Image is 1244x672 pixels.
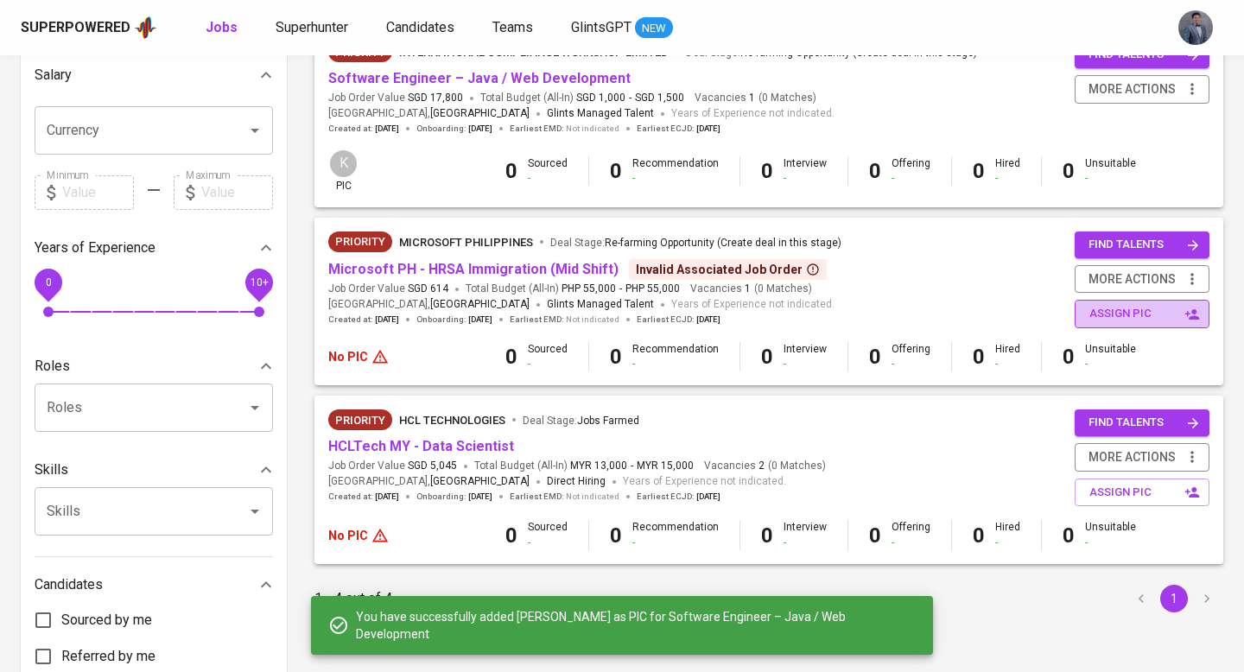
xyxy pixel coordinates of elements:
[328,261,619,277] a: Microsoft PH - HRSA Immigration (Mid Shift)
[632,536,719,550] div: -
[1085,357,1136,371] div: -
[328,491,399,503] span: Created at :
[571,17,673,39] a: GlintsGPT NEW
[566,123,619,135] span: Not indicated
[492,17,536,39] a: Teams
[629,91,632,105] span: -
[1085,536,1136,550] div: -
[631,459,633,473] span: -
[328,149,359,193] div: pic
[756,459,765,473] span: 2
[35,567,273,602] div: Candidates
[243,396,267,420] button: Open
[973,159,985,183] b: 0
[528,520,568,549] div: Sourced
[547,475,606,487] span: Direct Hiring
[430,296,530,314] span: [GEOGRAPHIC_DATA]
[61,646,155,667] span: Referred by me
[492,19,533,35] span: Teams
[375,314,399,326] span: [DATE]
[276,19,348,35] span: Superhunter
[528,171,568,186] div: -
[408,459,457,473] span: SGD 5,045
[328,233,392,250] span: Priority
[995,520,1020,549] div: Hired
[1088,79,1176,100] span: more actions
[328,70,631,86] a: Software Engineer – Java / Web Development
[637,491,720,503] span: Earliest ECJD :
[625,282,680,296] span: PHP 55,000
[21,18,130,38] div: Superpowered
[696,491,720,503] span: [DATE]
[892,520,930,549] div: Offering
[35,453,273,487] div: Skills
[610,345,622,369] b: 0
[1075,443,1209,472] button: more actions
[35,238,155,258] p: Years of Experience
[637,459,694,473] span: MYR 15,000
[408,282,448,296] span: SGD 614
[1063,523,1075,548] b: 0
[468,314,492,326] span: [DATE]
[1085,156,1136,186] div: Unsuitable
[206,17,241,39] a: Jobs
[632,156,719,186] div: Recommendation
[328,348,368,365] p: No PIC
[386,19,454,35] span: Candidates
[1160,585,1188,612] button: page 1
[892,536,930,550] div: -
[399,414,505,427] span: HCL Technologies
[637,314,720,326] span: Earliest ECJD :
[632,520,719,549] div: Recommendation
[430,105,530,123] span: [GEOGRAPHIC_DATA]
[571,19,632,35] span: GlintsGPT
[468,123,492,135] span: [DATE]
[328,296,530,314] span: [GEOGRAPHIC_DATA] ,
[637,123,720,135] span: Earliest ECJD :
[566,314,619,326] span: Not indicated
[995,156,1020,186] div: Hired
[892,357,930,371] div: -
[1063,159,1075,183] b: 0
[328,91,463,105] span: Job Order Value
[328,314,399,326] span: Created at :
[243,118,267,143] button: Open
[547,107,654,119] span: Glints Managed Talent
[510,491,619,503] span: Earliest EMD :
[746,91,755,105] span: 1
[35,349,273,384] div: Roles
[704,459,826,473] span: Vacancies ( 0 Matches )
[375,123,399,135] span: [DATE]
[1075,75,1209,104] button: more actions
[892,171,930,186] div: -
[1075,479,1209,507] button: assign pic
[399,236,533,249] span: Microsoft Philippines
[610,159,622,183] b: 0
[696,123,720,135] span: [DATE]
[250,276,268,288] span: 10+
[523,415,639,427] span: Deal Stage :
[761,345,773,369] b: 0
[995,536,1020,550] div: -
[243,499,267,523] button: Open
[62,175,134,210] input: Value
[528,342,568,371] div: Sourced
[1088,235,1199,255] span: find talents
[562,282,616,296] span: PHP 55,000
[474,459,694,473] span: Total Budget (All-In)
[636,261,820,278] div: Invalid Associated Job Order
[1178,10,1213,45] img: jhon@glints.com
[276,17,352,39] a: Superhunter
[550,237,841,249] span: Deal Stage :
[328,409,392,430] div: New Job received from Demand Team
[35,460,68,480] p: Skills
[610,523,622,548] b: 0
[892,156,930,186] div: Offering
[1089,483,1198,503] span: assign pic
[671,105,835,123] span: Years of Experience not indicated.
[328,438,514,454] a: HCLTech MY - Data Scientist
[510,314,619,326] span: Earliest EMD :
[566,491,619,503] span: Not indicated
[35,574,103,595] p: Candidates
[505,345,517,369] b: 0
